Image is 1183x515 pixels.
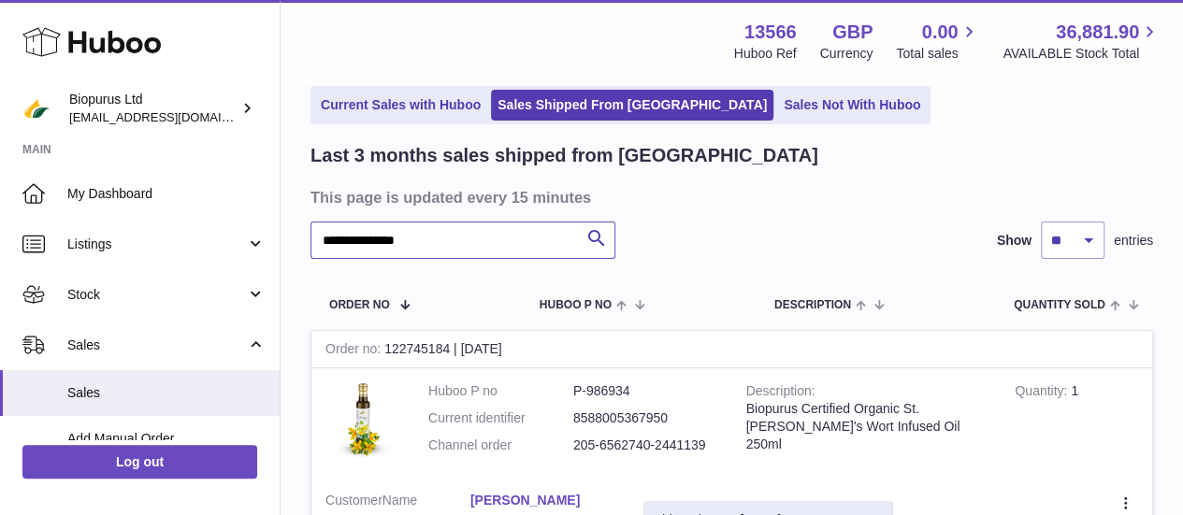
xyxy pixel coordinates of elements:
[325,493,382,508] span: Customer
[820,45,873,63] div: Currency
[22,94,50,122] img: internalAdmin-13566@internal.huboo.com
[310,143,818,168] h2: Last 3 months sales shipped from [GEOGRAPHIC_DATA]
[734,45,797,63] div: Huboo Ref
[744,20,797,45] strong: 13566
[922,20,959,45] span: 0.00
[428,382,573,400] dt: Huboo P no
[428,436,573,454] dt: Channel order
[67,430,266,448] span: Add Manual Order
[1114,232,1153,250] span: entries
[1003,45,1161,63] span: AVAILABLE Stock Total
[832,20,873,45] strong: GBP
[573,382,718,400] dd: P-986934
[1014,299,1105,311] span: Quantity Sold
[67,236,246,253] span: Listings
[311,331,1152,368] div: 122745184 | [DATE]
[22,445,257,479] a: Log out
[573,436,718,454] dd: 205-6562740-2441139
[1056,20,1139,45] span: 36,881.90
[67,336,246,354] span: Sales
[67,384,266,402] span: Sales
[69,91,238,126] div: Biopurus Ltd
[997,232,1032,250] label: Show
[746,400,988,453] div: Biopurus Certified Organic St. [PERSON_NAME]'s Wort Infused Oil 250ml
[1003,20,1161,63] a: 36,881.90 AVAILABLE Stock Total
[573,409,718,427] dd: 8588005367950
[470,492,615,509] a: [PERSON_NAME]
[491,90,773,121] a: Sales Shipped From [GEOGRAPHIC_DATA]
[1001,368,1152,478] td: 1
[896,20,979,63] a: 0.00 Total sales
[67,286,246,304] span: Stock
[746,383,815,403] strong: Description
[329,299,390,311] span: Order No
[325,492,470,514] dt: Name
[67,185,266,203] span: My Dashboard
[540,299,612,311] span: Huboo P no
[325,341,384,361] strong: Order no
[69,109,275,124] span: [EMAIL_ADDRESS][DOMAIN_NAME]
[774,299,851,311] span: Description
[896,45,979,63] span: Total sales
[1015,383,1071,403] strong: Quantity
[777,90,927,121] a: Sales Not With Huboo
[325,382,400,457] img: 135661717142441.jpg
[314,90,487,121] a: Current Sales with Huboo
[310,187,1148,207] h3: This page is updated every 15 minutes
[428,409,573,427] dt: Current identifier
